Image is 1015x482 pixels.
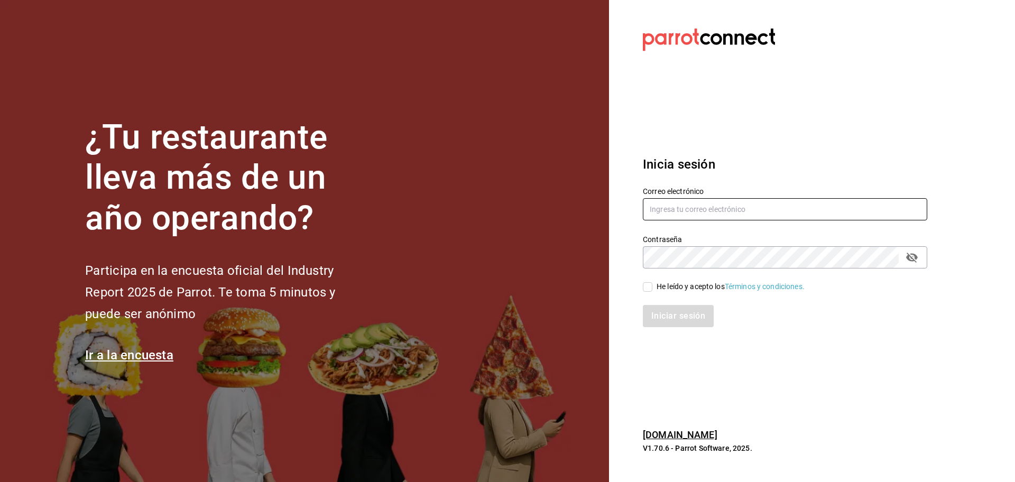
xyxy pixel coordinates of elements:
[85,348,173,363] a: Ir a la encuesta
[657,281,805,292] div: He leído y acepto los
[643,198,927,220] input: Ingresa tu correo electrónico
[85,260,371,325] h2: Participa en la encuesta oficial del Industry Report 2025 de Parrot. Te toma 5 minutos y puede se...
[903,248,921,266] button: passwordField
[643,443,927,453] p: V1.70.6 - Parrot Software, 2025.
[643,187,927,194] label: Correo electrónico
[643,155,927,174] h3: Inicia sesión
[643,235,927,243] label: Contraseña
[85,117,371,239] h1: ¿Tu restaurante lleva más de un año operando?
[725,282,805,291] a: Términos y condiciones.
[643,429,717,440] a: [DOMAIN_NAME]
